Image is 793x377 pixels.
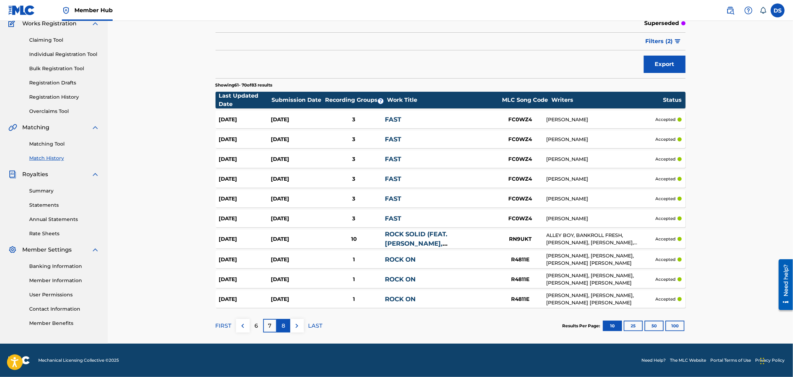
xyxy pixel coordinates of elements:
[219,235,271,243] div: [DATE]
[385,175,402,183] a: FAST
[323,215,385,223] div: 3
[91,246,99,254] img: expand
[323,155,385,163] div: 3
[216,82,273,88] p: Showing 61 - 70 of 83 results
[219,256,271,264] div: [DATE]
[29,79,99,87] a: Registration Drafts
[624,321,643,331] button: 25
[494,276,547,284] div: R4811E
[293,322,301,330] img: right
[29,277,99,284] a: Member Information
[271,235,323,243] div: [DATE]
[254,322,258,330] p: 6
[494,175,547,183] div: FC0WZ4
[323,235,385,243] div: 10
[385,116,402,123] a: FAST
[494,295,547,303] div: R4811E
[726,6,735,15] img: search
[324,96,387,104] div: Recording Groups
[494,116,547,124] div: FC0WZ4
[665,321,685,331] button: 100
[323,256,385,264] div: 1
[655,116,675,123] p: accepted
[271,215,323,223] div: [DATE]
[645,19,679,27] p: superseded
[323,175,385,183] div: 3
[655,215,675,222] p: accepted
[219,92,271,108] div: Last Updated Date
[547,156,656,163] div: [PERSON_NAME]
[8,170,17,179] img: Royalties
[323,276,385,284] div: 1
[29,216,99,223] a: Annual Statements
[603,321,622,331] button: 10
[385,195,402,203] a: FAST
[494,215,547,223] div: FC0WZ4
[29,108,99,115] a: Overclaims Tool
[282,322,285,330] p: 8
[219,295,271,303] div: [DATE]
[29,93,99,101] a: Registration History
[8,5,35,15] img: MLC Logo
[323,195,385,203] div: 3
[758,344,793,377] iframe: Chat Widget
[8,246,17,254] img: Member Settings
[385,215,402,222] a: FAST
[22,19,76,28] span: Works Registration
[771,3,785,17] div: User Menu
[655,276,675,282] p: accepted
[655,196,675,202] p: accepted
[38,357,119,363] span: Mechanical Licensing Collective © 2025
[8,123,17,132] img: Matching
[29,320,99,327] a: Member Benefits
[547,232,656,246] div: ALLEY BOY, BANKROLL FRESH, [PERSON_NAME], [PERSON_NAME], [PERSON_NAME]
[547,195,656,203] div: [PERSON_NAME]
[271,295,323,303] div: [DATE]
[29,155,99,162] a: Match History
[219,195,271,203] div: [DATE]
[29,65,99,72] a: Bulk Registration Tool
[723,3,737,17] a: Public Search
[91,170,99,179] img: expand
[494,235,547,243] div: RN9UKT
[385,155,402,163] a: FAST
[29,51,99,58] a: Individual Registration Tool
[385,136,402,143] a: FAST
[563,323,602,329] p: Results Per Page:
[655,236,675,242] p: accepted
[29,140,99,148] a: Matching Tool
[268,322,272,330] p: 7
[655,136,675,142] p: accepted
[8,19,17,28] img: Works Registration
[62,6,70,15] img: Top Rightsholder
[29,291,99,298] a: User Permissions
[91,123,99,132] img: expand
[271,116,323,124] div: [DATE]
[271,276,323,284] div: [DATE]
[219,175,271,183] div: [DATE]
[385,295,416,303] a: ROCK ON
[742,3,755,17] div: Help
[29,202,99,209] a: Statements
[29,187,99,195] a: Summary
[308,322,323,330] p: LAST
[323,136,385,144] div: 3
[774,257,793,313] iframe: Resource Center
[646,37,673,46] span: Filters ( 2 )
[219,215,271,223] div: [DATE]
[219,116,271,124] div: [DATE]
[744,6,753,15] img: help
[760,7,767,14] div: Notifications
[499,96,551,104] div: MLC Song Code
[219,155,271,163] div: [DATE]
[385,276,416,283] a: ROCK ON
[670,357,706,363] a: The MLC Website
[547,252,656,267] div: [PERSON_NAME], [PERSON_NAME], [PERSON_NAME] [PERSON_NAME]
[74,6,113,14] span: Member Hub
[641,357,666,363] a: Need Help?
[641,33,686,50] button: Filters (2)
[29,263,99,270] a: Banking Information
[387,96,498,104] div: Work Title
